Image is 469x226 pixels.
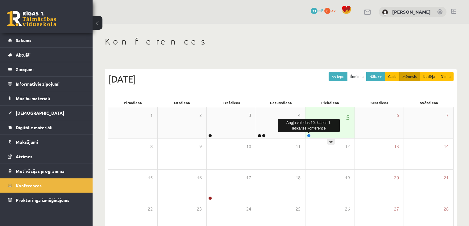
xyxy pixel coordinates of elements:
[444,206,449,212] span: 28
[16,183,42,188] span: Konferences
[404,98,454,107] div: Svētdiena
[8,91,85,105] a: Mācību materiāli
[199,143,202,150] span: 9
[444,174,449,181] span: 21
[324,8,330,14] span: 0
[394,174,399,181] span: 20
[249,112,251,119] span: 3
[311,8,318,14] span: 33
[199,112,202,119] span: 2
[16,110,64,116] span: [DEMOGRAPHIC_DATA]
[305,98,355,107] div: Piekdiena
[331,8,335,13] span: xp
[16,77,85,91] legend: Informatīvie ziņojumi
[8,62,85,76] a: Ziņojumi
[148,174,153,181] span: 15
[394,206,399,212] span: 27
[16,62,85,76] legend: Ziņojumi
[16,154,32,159] span: Atzīmes
[8,48,85,62] a: Aktuāli
[347,72,367,81] button: Šodiena
[8,106,85,120] a: [DEMOGRAPHIC_DATA]
[197,206,202,212] span: 23
[392,9,431,15] a: [PERSON_NAME]
[246,143,251,150] span: 10
[329,72,347,81] button: << Iepr.
[16,168,64,174] span: Motivācijas programma
[8,33,85,47] a: Sākums
[345,206,350,212] span: 26
[318,8,323,13] span: mP
[8,120,85,134] a: Digitālie materiāli
[8,178,85,193] a: Konferences
[278,119,340,132] div: Angļu valodas 10. klases 1. ieskaites konference
[150,143,153,150] span: 8
[207,98,256,107] div: Trešdiena
[382,9,388,15] img: Sabīne Vorza
[311,8,323,13] a: 33 mP
[399,72,420,81] button: Mēnesis
[246,206,251,212] span: 24
[296,206,301,212] span: 25
[148,206,153,212] span: 22
[8,149,85,164] a: Atzīmes
[298,112,301,119] span: 4
[446,112,449,119] span: 7
[396,112,399,119] span: 6
[105,36,457,47] h1: Konferences
[16,37,31,43] span: Sākums
[444,143,449,150] span: 14
[324,8,338,13] a: 0 xp
[16,135,85,149] legend: Maksājumi
[197,174,202,181] span: 16
[108,98,157,107] div: Pirmdiena
[16,96,50,101] span: Mācību materiāli
[108,72,454,86] div: [DATE]
[16,52,31,58] span: Aktuāli
[438,72,454,81] button: Diena
[345,143,350,150] span: 12
[246,174,251,181] span: 17
[256,98,305,107] div: Ceturtdiena
[157,98,207,107] div: Otrdiena
[385,72,400,81] button: Gads
[296,143,301,150] span: 11
[150,112,153,119] span: 1
[16,197,69,203] span: Proktoringa izmēģinājums
[8,164,85,178] a: Motivācijas programma
[8,77,85,91] a: Informatīvie ziņojumi
[8,135,85,149] a: Maksājumi
[346,112,350,122] span: 5
[7,11,56,26] a: Rīgas 1. Tālmācības vidusskola
[366,72,385,81] button: Nāk. >>
[420,72,438,81] button: Nedēļa
[296,174,301,181] span: 18
[355,98,404,107] div: Sestdiena
[8,193,85,207] a: Proktoringa izmēģinājums
[16,125,52,130] span: Digitālie materiāli
[345,174,350,181] span: 19
[394,143,399,150] span: 13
